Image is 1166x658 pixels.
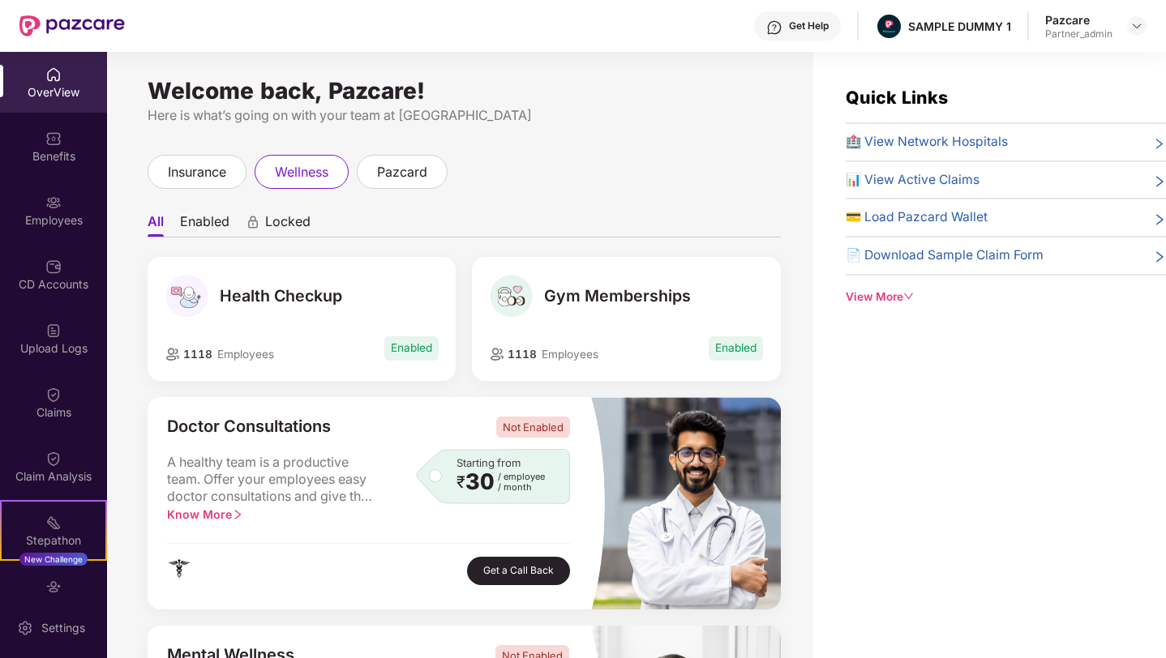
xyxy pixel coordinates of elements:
[36,620,90,636] div: Settings
[17,620,33,636] img: svg+xml;base64,PHN2ZyBpZD0iU2V0dGluZy0yMHgyMCIgeG1sbnM9Imh0dHA6Ly93d3cudzMub3JnLzIwMDAvc3ZnIiB3aW...
[490,275,533,318] img: Gym Memberships
[789,19,829,32] div: Get Help
[467,557,570,585] button: Get a Call Back
[908,19,1011,34] div: SAMPLE DUMMY 1
[220,286,342,305] span: Health Checkup
[846,132,1008,152] span: 🏥 View Network Hospitals
[1045,12,1112,28] div: Pazcare
[589,397,780,609] img: masked_image
[45,194,62,211] img: svg+xml;base64,PHN2ZyBpZD0iRW1wbG95ZWVzIiB4bWxucz0iaHR0cDovL3d3dy53My5vcmcvMjAwMC9zdmciIHdpZHRoPS...
[232,509,243,520] span: right
[45,130,62,147] img: svg+xml;base64,PHN2ZyBpZD0iQmVuZWZpdHMiIHhtbG5zPSJodHRwOi8vd3d3LnczLm9yZy8yMDAwL3N2ZyIgd2lkdGg9Ij...
[457,456,521,469] span: Starting from
[846,207,988,228] span: 💳 Load Pazcard Wallet
[180,348,212,361] span: 1118
[167,417,331,438] span: Doctor Consultations
[498,482,545,493] span: / month
[1130,19,1143,32] img: svg+xml;base64,PHN2ZyBpZD0iRHJvcGRvd24tMzJ4MzIiIHhtbG5zPSJodHRwOi8vd3d3LnczLm9yZy8yMDAwL3N2ZyIgd2...
[1045,28,1112,41] div: Partner_admin
[19,553,88,566] div: New Challenge
[766,19,782,36] img: svg+xml;base64,PHN2ZyBpZD0iSGVscC0zMngzMiIgeG1sbnM9Imh0dHA6Ly93d3cudzMub3JnLzIwMDAvc3ZnIiB3aWR0aD...
[377,162,427,182] span: pazcard
[167,454,378,506] span: A healthy team is a productive team. Offer your employees easy doctor consultations and give the ...
[2,532,105,549] div: Stepathon
[148,84,781,97] div: Welcome back, Pazcare!
[1153,249,1166,266] span: right
[846,246,1044,266] span: 📄 Download Sample Claim Form
[465,472,495,493] span: 30
[168,162,226,182] span: insurance
[165,348,180,361] img: employeeIcon
[45,515,62,531] img: svg+xml;base64,PHN2ZyB4bWxucz0iaHR0cDovL3d3dy53My5vcmcvMjAwMC9zdmciIHdpZHRoPSIyMSIgaGVpZ2h0PSIyMC...
[217,348,274,361] span: Employees
[45,258,62,275] img: svg+xml;base64,PHN2ZyBpZD0iQ0RfQWNjb3VudHMiIGRhdGEtbmFtZT0iQ0QgQWNjb3VudHMiIHhtbG5zPSJodHRwOi8vd3...
[165,275,208,318] img: Health Checkup
[45,323,62,339] img: svg+xml;base64,PHN2ZyBpZD0iVXBsb2FkX0xvZ3MiIGRhdGEtbmFtZT0iVXBsb2FkIExvZ3MiIHhtbG5zPSJodHRwOi8vd3...
[45,66,62,83] img: svg+xml;base64,PHN2ZyBpZD0iSG9tZSIgeG1sbnM9Imh0dHA6Ly93d3cudzMub3JnLzIwMDAvc3ZnIiB3aWR0aD0iMjAiIG...
[19,15,125,36] img: New Pazcare Logo
[246,215,260,229] div: animation
[265,213,311,237] span: Locked
[167,558,191,583] img: logo
[903,291,915,302] span: down
[45,451,62,467] img: svg+xml;base64,PHN2ZyBpZD0iQ2xhaW0iIHhtbG5zPSJodHRwOi8vd3d3LnczLm9yZy8yMDAwL3N2ZyIgd2lkdGg9IjIwIi...
[490,348,504,361] img: employeeIcon
[275,162,328,182] span: wellness
[148,105,781,126] div: Here is what’s going on with your team at [GEOGRAPHIC_DATA]
[846,87,948,108] span: Quick Links
[1153,173,1166,190] span: right
[544,286,691,305] span: Gym Memberships
[846,170,980,190] span: 📊 View Active Claims
[45,579,62,595] img: svg+xml;base64,PHN2ZyBpZD0iRW5kb3JzZW1lbnRzIiB4bWxucz0iaHR0cDovL3d3dy53My5vcmcvMjAwMC9zdmciIHdpZH...
[180,213,229,237] li: Enabled
[542,348,598,361] span: Employees
[496,417,570,438] span: Not Enabled
[457,476,465,489] span: ₹
[148,213,164,237] li: All
[1153,135,1166,152] span: right
[498,472,545,482] span: / employee
[504,348,537,361] span: 1118
[709,336,763,360] span: Enabled
[45,387,62,403] img: svg+xml;base64,PHN2ZyBpZD0iQ2xhaW0iIHhtbG5zPSJodHRwOi8vd3d3LnczLm9yZy8yMDAwL3N2ZyIgd2lkdGg9IjIwIi...
[877,15,901,38] img: Pazcare_Alternative_logo-01-01.png
[384,336,439,360] span: Enabled
[846,288,1166,305] div: View More
[167,507,243,521] span: Know More
[1153,211,1166,228] span: right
